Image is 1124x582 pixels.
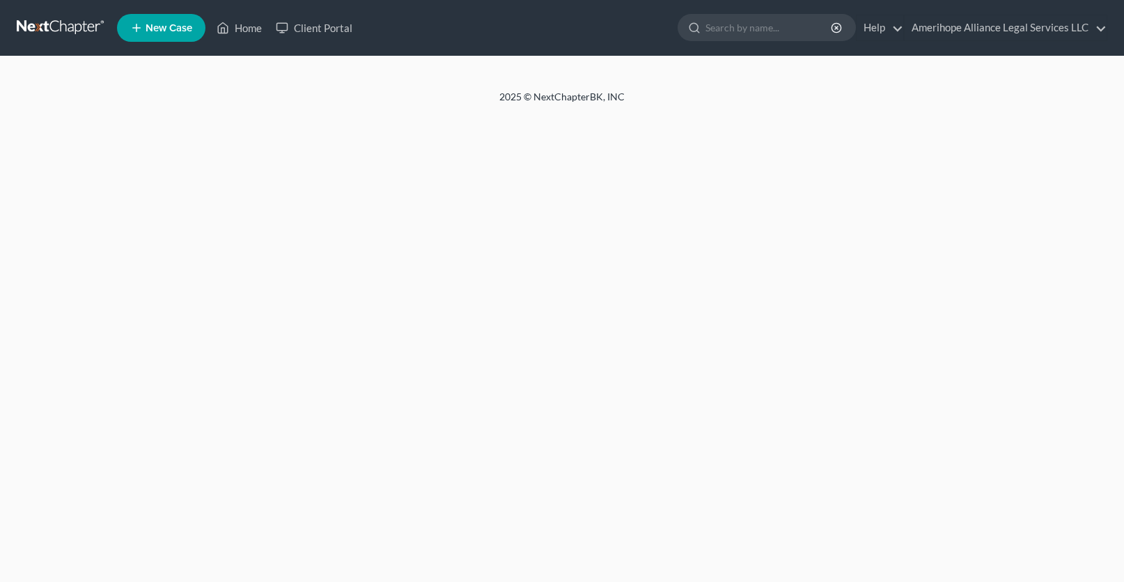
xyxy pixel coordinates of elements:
[165,90,959,115] div: 2025 © NextChapterBK, INC
[905,15,1107,40] a: Amerihope Alliance Legal Services LLC
[705,15,833,40] input: Search by name...
[210,15,269,40] a: Home
[146,23,192,33] span: New Case
[269,15,359,40] a: Client Portal
[857,15,903,40] a: Help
